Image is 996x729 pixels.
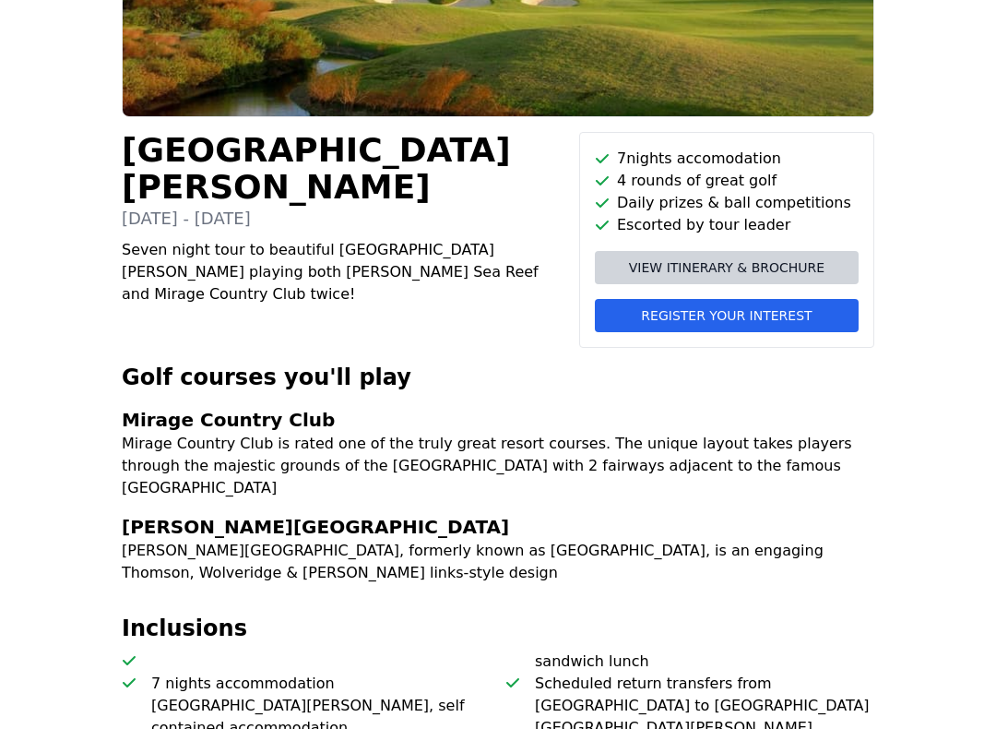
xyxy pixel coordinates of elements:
p: [DATE] - [DATE] [122,206,564,232]
span: View itinerary & brochure [629,258,824,277]
li: Daily prizes & ball competitions [595,192,859,214]
button: Register your interest [595,299,859,332]
span: Register your interest [641,306,812,325]
h2: Inclusions [122,614,874,643]
h3: Mirage Country Club [122,407,874,433]
a: View itinerary & brochure [595,251,859,284]
h2: Golf courses you'll play [122,363,874,392]
p: Mirage Country Club is rated one of the truly great resort courses. The unique layout takes playe... [122,433,874,499]
li: Escorted by tour leader [595,214,859,236]
p: Seven night tour to beautiful [GEOGRAPHIC_DATA][PERSON_NAME] playing both [PERSON_NAME] Sea Reef ... [122,239,564,305]
p: [PERSON_NAME][GEOGRAPHIC_DATA], formerly known as [GEOGRAPHIC_DATA], is an engaging Thomson, Wolv... [122,540,874,584]
li: 4 rounds of great golf [595,170,859,192]
h1: [GEOGRAPHIC_DATA][PERSON_NAME] [122,132,564,206]
h3: [PERSON_NAME][GEOGRAPHIC_DATA] [122,514,874,540]
li: 7 nights accomodation [595,148,859,170]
